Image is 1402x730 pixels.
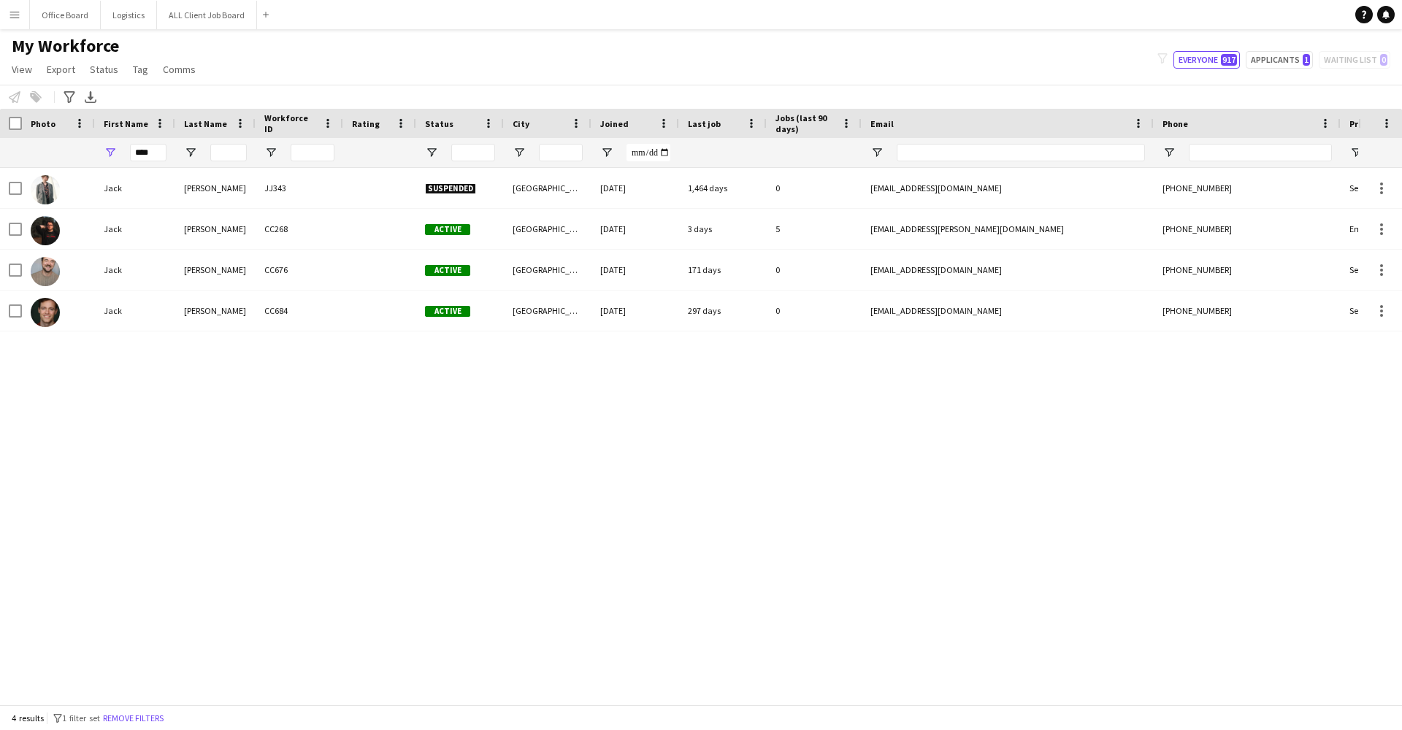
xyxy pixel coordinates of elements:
div: [GEOGRAPHIC_DATA] [504,168,591,208]
div: [PERSON_NAME] [175,209,256,249]
div: Jack [95,291,175,331]
div: 3 days [679,209,767,249]
div: 0 [767,168,862,208]
a: Comms [157,60,202,79]
button: Remove filters [100,710,166,726]
span: Jobs (last 90 days) [775,112,835,134]
app-action-btn: Advanced filters [61,88,78,106]
div: [EMAIL_ADDRESS][PERSON_NAME][DOMAIN_NAME] [862,209,1154,249]
div: [GEOGRAPHIC_DATA] [504,209,591,249]
div: Jack [95,250,175,290]
div: Jack [95,168,175,208]
button: Open Filter Menu [184,146,197,159]
div: 0 [767,291,862,331]
span: My Workforce [12,35,119,57]
button: Open Filter Menu [1162,146,1176,159]
input: Phone Filter Input [1189,144,1332,161]
div: JJ343 [256,168,343,208]
span: View [12,63,32,76]
div: [DATE] [591,291,679,331]
span: Workforce ID [264,112,317,134]
span: Rating [352,118,380,129]
span: First Name [104,118,148,129]
img: Jack Whittle [31,298,60,327]
span: Phone [1162,118,1188,129]
div: 0 [767,250,862,290]
span: Active [425,265,470,276]
span: Last job [688,118,721,129]
a: Tag [127,60,154,79]
button: Open Filter Menu [513,146,526,159]
span: Photo [31,118,55,129]
input: Workforce ID Filter Input [291,144,334,161]
div: CC268 [256,209,343,249]
span: 1 [1303,54,1310,66]
img: Jack Gomm [31,175,60,204]
button: Open Filter Menu [870,146,884,159]
div: [PERSON_NAME] [175,250,256,290]
div: [DATE] [591,250,679,290]
span: 1 filter set [62,712,100,723]
div: [EMAIL_ADDRESS][DOMAIN_NAME] [862,291,1154,331]
div: CC676 [256,250,343,290]
span: Comms [163,63,196,76]
button: Open Filter Menu [1349,146,1363,159]
button: Open Filter Menu [600,146,613,159]
button: Open Filter Menu [264,146,277,159]
app-action-btn: Export XLSX [82,88,99,106]
div: CC684 [256,291,343,331]
span: Status [425,118,453,129]
div: [PERSON_NAME] [175,168,256,208]
div: [PHONE_NUMBER] [1154,168,1341,208]
div: [GEOGRAPHIC_DATA] [504,250,591,290]
a: Status [84,60,124,79]
div: 297 days [679,291,767,331]
div: 5 [767,209,862,249]
button: Office Board [30,1,101,29]
img: Jack Reeve [31,216,60,245]
input: Joined Filter Input [627,144,670,161]
div: 1,464 days [679,168,767,208]
span: Active [425,306,470,317]
button: Logistics [101,1,157,29]
div: [PHONE_NUMBER] [1154,291,1341,331]
span: Tag [133,63,148,76]
input: Status Filter Input [451,144,495,161]
span: Export [47,63,75,76]
span: Active [425,224,470,235]
span: Suspended [425,183,476,194]
button: Everyone917 [1173,51,1240,69]
input: City Filter Input [539,144,583,161]
button: Open Filter Menu [104,146,117,159]
div: [DATE] [591,209,679,249]
div: Jack [95,209,175,249]
span: Email [870,118,894,129]
div: [DATE] [591,168,679,208]
input: Last Name Filter Input [210,144,247,161]
a: View [6,60,38,79]
input: First Name Filter Input [130,144,166,161]
button: ALL Client Job Board [157,1,257,29]
div: [PERSON_NAME] [175,291,256,331]
div: [EMAIL_ADDRESS][DOMAIN_NAME] [862,168,1154,208]
a: Export [41,60,81,79]
input: Email Filter Input [897,144,1145,161]
span: City [513,118,529,129]
button: Open Filter Menu [425,146,438,159]
div: 171 days [679,250,767,290]
div: [GEOGRAPHIC_DATA] [504,291,591,331]
div: [PHONE_NUMBER] [1154,209,1341,249]
span: Status [90,63,118,76]
span: Joined [600,118,629,129]
img: Jack Simpson [31,257,60,286]
div: [PHONE_NUMBER] [1154,250,1341,290]
span: 917 [1221,54,1237,66]
div: [EMAIL_ADDRESS][DOMAIN_NAME] [862,250,1154,290]
button: Applicants1 [1246,51,1313,69]
span: Last Name [184,118,227,129]
span: Profile [1349,118,1379,129]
